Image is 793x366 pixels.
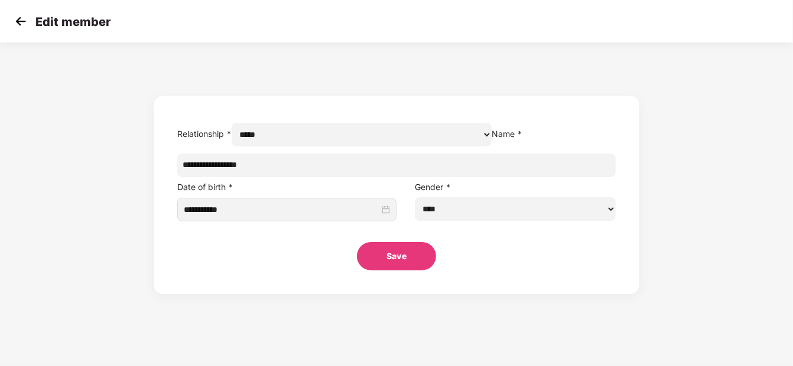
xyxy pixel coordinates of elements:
img: svg+xml;base64,PHN2ZyB4bWxucz0iaHR0cDovL3d3dy53My5vcmcvMjAwMC9zdmciIHdpZHRoPSIzMCIgaGVpZ2h0PSIzMC... [12,12,30,30]
label: Name * [492,129,522,139]
button: Save [357,242,436,270]
label: Date of birth * [177,182,233,192]
label: Gender * [415,182,451,192]
p: Edit member [35,15,110,29]
label: Relationship * [177,129,232,139]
